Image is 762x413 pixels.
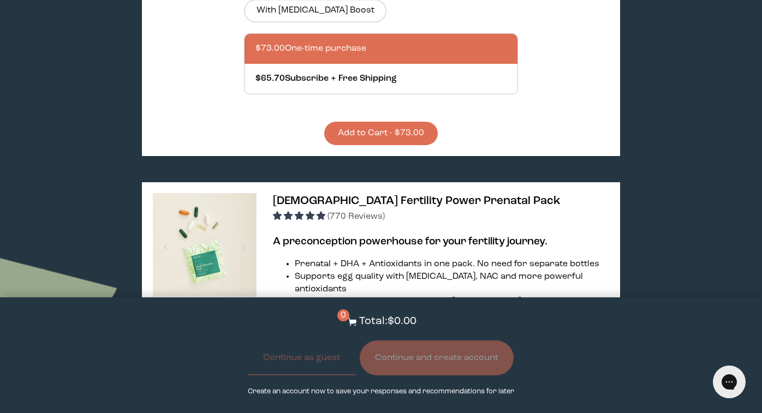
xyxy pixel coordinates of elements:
[359,314,416,330] p: Total: $0.00
[248,340,355,375] button: Continue as guest
[707,362,751,402] iframe: Gorgias live chat messenger
[295,258,609,271] li: Prenatal + DHA + Antioxidants in one pack. No need for separate bottles
[295,271,609,296] li: Supports egg quality with [MEDICAL_DATA], NAC and more powerful antioxidants
[153,193,257,297] img: thumbnail image
[273,212,328,221] span: 4.95 stars
[328,212,385,221] span: (770 Reviews)
[324,122,438,145] button: Add to Cart - $73.00
[295,296,609,308] li: Preps your body for pregnancy with [MEDICAL_DATA], folate, and iron
[360,340,514,375] button: Continue and create account
[337,309,349,321] span: 0
[248,386,514,397] p: Create an account now to save your responses and recommendations for later
[273,236,547,247] strong: A preconception powerhouse for your fertility journey.
[273,195,561,207] span: [DEMOGRAPHIC_DATA] Fertility Power Prenatal Pack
